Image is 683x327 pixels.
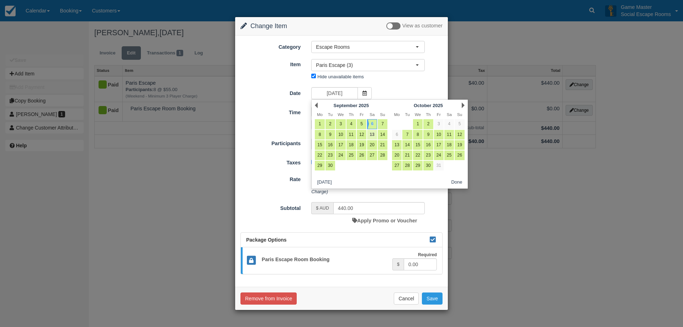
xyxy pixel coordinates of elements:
a: 29 [413,161,423,170]
div: 8 @ $55.00 [306,174,448,197]
a: 12 [455,130,464,139]
h5: Paris Escape Room Booking [256,257,392,262]
label: Item [235,58,306,68]
small: $ AUD [316,206,329,211]
button: Escape Rooms [311,41,425,53]
a: 2 [423,119,433,129]
a: 24 [434,151,444,160]
a: 27 [392,161,402,170]
span: Tuesday [328,112,333,117]
span: Monday [317,112,323,117]
a: 6 [392,130,402,139]
a: 1 [315,119,324,129]
a: 4 [346,119,356,129]
a: 8 [413,130,423,139]
a: 10 [336,130,345,139]
span: Sunday [380,112,385,117]
a: Next [462,102,465,108]
a: 3 [434,119,444,129]
a: 23 [423,151,433,160]
a: 18 [346,140,356,150]
span: Paris Escape (3) [316,62,415,69]
span: Thursday [426,112,431,117]
span: View as customer [402,23,443,29]
a: 31 [434,161,444,170]
label: Hide unavailable items [317,74,364,79]
button: Remove from Invoice [240,292,297,305]
a: 19 [357,140,366,150]
button: [DATE] [314,178,334,187]
button: Save [422,292,443,305]
span: Wednesday [415,112,421,117]
a: 11 [346,130,356,139]
a: 13 [392,140,402,150]
a: 5 [455,119,464,129]
label: Time [235,106,306,116]
small: $ [397,262,399,267]
a: 8 [315,130,324,139]
span: Friday [437,112,441,117]
span: Wednesday [338,112,344,117]
span: Saturday [447,112,452,117]
span: Thursday [349,112,354,117]
a: 7 [402,130,412,139]
a: 28 [378,151,387,160]
span: Package Options [246,237,287,243]
a: 7 [378,119,387,129]
a: 25 [444,151,454,160]
a: 11 [444,130,454,139]
a: 17 [434,140,444,150]
a: 15 [315,140,324,150]
a: 12 [357,130,366,139]
a: 22 [315,151,324,160]
a: 26 [357,151,366,160]
a: 20 [367,140,377,150]
a: 1 [413,119,423,129]
button: Done [449,178,465,187]
span: Monday [394,112,400,117]
label: Participants [235,137,306,147]
a: 9 [423,130,433,139]
a: 15 [413,140,423,150]
span: 2025 [433,103,443,108]
a: 18 [444,140,454,150]
a: 20 [392,151,402,160]
a: 9 [325,130,335,139]
span: October [414,103,431,108]
a: 14 [402,140,412,150]
a: Apply Promo or Voucher [352,218,417,223]
span: Escape Rooms [316,43,415,51]
a: 26 [455,151,464,160]
span: 2025 [359,103,369,108]
a: 16 [325,140,335,150]
a: 2 [325,119,335,129]
span: Change Item [250,22,287,30]
a: 27 [367,151,377,160]
label: Rate [235,173,306,183]
label: Subtotal [235,202,306,212]
span: Tuesday [405,112,410,117]
a: 29 [315,161,324,170]
a: 16 [423,140,433,150]
a: 24 [336,151,345,160]
a: 14 [378,130,387,139]
label: Taxes [235,157,306,167]
a: 13 [367,130,377,139]
a: 21 [402,151,412,160]
a: Prev [315,102,318,108]
button: Paris Escape (3) [311,59,425,71]
a: 5 [357,119,366,129]
span: Friday [360,112,364,117]
a: 4 [444,119,454,129]
a: 19 [455,140,464,150]
a: 10 [434,130,444,139]
a: 21 [378,140,387,150]
a: 30 [423,161,433,170]
a: 28 [402,161,412,170]
span: Sunday [457,112,462,117]
span: September [334,103,358,108]
a: Paris Escape Room Booking Required $ [241,247,442,274]
a: 23 [325,151,335,160]
a: 17 [336,140,345,150]
a: 22 [413,151,423,160]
